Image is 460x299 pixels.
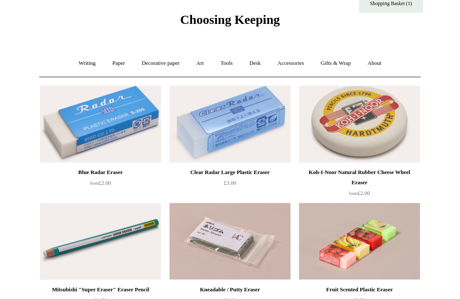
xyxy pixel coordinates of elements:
span: from [90,181,98,186]
img: Blue Radar Eraser [40,86,161,163]
a: Gifts & Wrap [313,52,359,75]
img: Fruit Scented Plastic Eraser [299,203,420,280]
div: Mitsubishi "Super Eraser" Eraser Pencil [42,284,159,295]
span: from [349,191,357,196]
img: Clear Radar Large Plastic Eraser [170,86,290,163]
img: Mitsubishi "Super Eraser" Eraser Pencil [40,203,161,280]
div: Clear Radar Large Plastic Eraser [172,167,288,177]
a: Choosing Keeping [180,19,280,25]
a: Decorative paper [134,52,187,75]
span: Choosing Keeping [180,12,280,26]
a: Blue Radar Eraser from£2.00 [40,167,161,202]
a: Paper [105,52,133,75]
a: Blue Radar Eraser Blue Radar Eraser [40,86,161,163]
div: Blue Radar Eraser [42,167,159,177]
a: Koh-I-Noor Natural Rubber Cheese Wheel Eraser Koh-I-Noor Natural Rubber Cheese Wheel Eraser [299,86,420,163]
span: £2.00 [90,180,111,186]
span: £3.00 [224,180,236,186]
a: Art [189,52,211,75]
div: Fruit Scented Plastic Eraser [301,284,418,295]
a: Mitsubishi "Super Eraser" Eraser Pencil Mitsubishi "Super Eraser" Eraser Pencil [40,203,161,280]
span: £2.00 [349,190,370,196]
a: Clear Radar Large Plastic Eraser Clear Radar Large Plastic Eraser [170,86,290,163]
a: About [360,52,389,75]
a: Tools [213,52,241,75]
a: Clear Radar Large Plastic Eraser £3.00 [170,167,290,202]
a: Accessories [270,52,312,75]
img: Koh-I-Noor Natural Rubber Cheese Wheel Eraser [299,86,420,163]
a: Writing [71,52,103,75]
a: Desk [242,52,269,75]
a: Fruit Scented Plastic Eraser Fruit Scented Plastic Eraser [299,203,420,280]
div: Kneadable / Putty Eraser [172,284,288,295]
div: Koh-I-Noor Natural Rubber Cheese Wheel Eraser [301,167,418,188]
a: Koh-I-Noor Natural Rubber Cheese Wheel Eraser from£2.00 [299,167,420,202]
img: Kneadable / Putty Eraser [170,203,290,280]
a: Kneadable / Putty Eraser Kneadable / Putty Eraser [170,203,290,280]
